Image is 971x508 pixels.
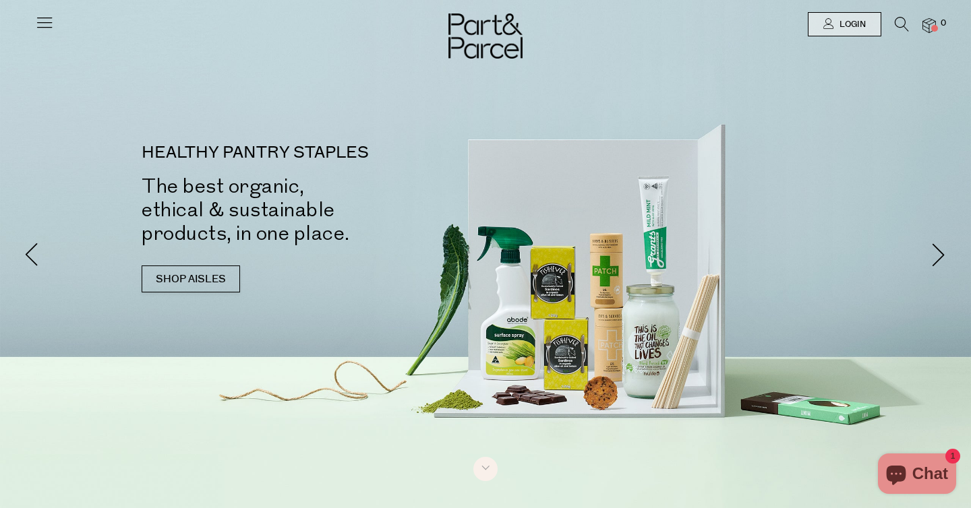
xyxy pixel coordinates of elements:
[836,19,866,30] span: Login
[937,18,949,30] span: 0
[922,18,936,32] a: 0
[142,174,506,245] h2: The best organic, ethical & sustainable products, in one place.
[142,145,506,161] p: HEALTHY PANTRY STAPLES
[874,453,960,497] inbox-online-store-chat: Shopify online store chat
[448,13,523,59] img: Part&Parcel
[142,265,240,292] a: SHOP AISLES
[808,12,881,36] a: Login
